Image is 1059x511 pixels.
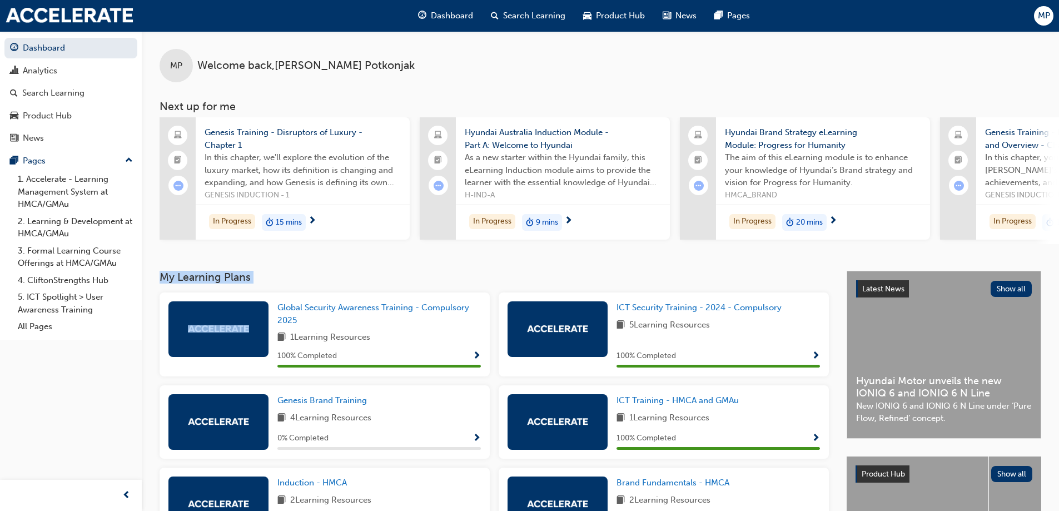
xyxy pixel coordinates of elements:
[473,431,481,445] button: Show Progress
[583,9,591,23] span: car-icon
[277,411,286,425] span: book-icon
[10,66,18,76] span: chart-icon
[727,9,750,22] span: Pages
[694,181,704,191] span: learningRecordVerb_ATTEMPT-icon
[829,216,837,226] span: next-icon
[209,214,255,229] div: In Progress
[434,181,444,191] span: learningRecordVerb_ATTEMPT-icon
[170,59,182,72] span: MP
[434,128,442,143] span: laptop-icon
[4,38,137,58] a: Dashboard
[434,153,442,168] span: booktick-icon
[125,153,133,168] span: up-icon
[4,83,137,103] a: Search Learning
[10,111,18,121] span: car-icon
[23,155,46,167] div: Pages
[564,216,573,226] span: next-icon
[4,151,137,171] button: Pages
[796,216,823,229] span: 20 mins
[23,65,57,77] div: Analytics
[188,418,249,425] img: accelerate-hmca
[786,215,794,230] span: duration-icon
[705,4,759,27] a: pages-iconPages
[616,432,676,445] span: 100 % Completed
[1038,9,1050,22] span: MP
[10,133,18,143] span: news-icon
[729,214,775,229] div: In Progress
[431,9,473,22] span: Dashboard
[616,477,734,489] a: Brand Fundamentals - HMCA
[616,350,676,363] span: 100 % Completed
[491,9,499,23] span: search-icon
[277,301,481,326] a: Global Security Awareness Training - Compulsory 2025
[465,151,661,189] span: As a new starter within the Hyundai family, this eLearning Induction module aims to provide the l...
[482,4,574,27] a: search-iconSearch Learning
[954,128,962,143] span: laptop-icon
[465,189,661,202] span: H-IND-A
[856,375,1032,400] span: Hyundai Motor unveils the new IONIQ 6 and IONIQ 6 N Line
[22,87,84,100] div: Search Learning
[616,411,625,425] span: book-icon
[13,171,137,213] a: 1. Accelerate - Learning Management System at HMCA/GMAu
[812,351,820,361] span: Show Progress
[160,271,829,284] h3: My Learning Plans
[205,126,401,151] span: Genesis Training - Disruptors of Luxury - Chapter 1
[277,478,347,488] span: Induction - HMCA
[503,9,565,22] span: Search Learning
[23,110,72,122] div: Product Hub
[629,319,710,333] span: 5 Learning Resources
[1034,6,1053,26] button: MP
[616,319,625,333] span: book-icon
[277,331,286,345] span: book-icon
[526,215,534,230] span: duration-icon
[473,434,481,444] span: Show Progress
[4,61,137,81] a: Analytics
[23,132,44,145] div: News
[812,349,820,363] button: Show Progress
[616,301,786,314] a: ICT Security Training - 2024 - Compulsory
[862,284,904,294] span: Latest News
[694,153,702,168] span: booktick-icon
[277,432,329,445] span: 0 % Completed
[991,466,1033,482] button: Show all
[847,271,1041,439] a: Latest NewsShow allHyundai Motor unveils the new IONIQ 6 and IONIQ 6 N LineNew IONIQ 6 and IONIQ ...
[725,126,921,151] span: Hyundai Brand Strategy eLearning Module: Progress for Humanity
[197,59,415,72] span: Welcome back , [PERSON_NAME] Potkonjak
[142,100,1059,113] h3: Next up for me
[990,214,1036,229] div: In Progress
[536,216,558,229] span: 9 mins
[290,494,371,508] span: 2 Learning Resources
[205,189,401,202] span: GENESIS INDUCTION - 1
[276,216,302,229] span: 15 mins
[277,350,337,363] span: 100 % Completed
[13,289,137,318] a: 5. ICT Spotlight > User Awareness Training
[675,9,697,22] span: News
[10,43,18,53] span: guage-icon
[616,395,739,405] span: ICT Training - HMCA and GMAu
[616,394,743,407] a: ICT Training - HMCA and GMAu
[173,181,183,191] span: learningRecordVerb_ATTEMPT-icon
[174,128,182,143] span: laptop-icon
[725,151,921,189] span: The aim of this eLearning module is to enhance your knowledge of Hyundai’s Brand strategy and vis...
[616,302,782,312] span: ICT Security Training - 2024 - Compulsory
[574,4,654,27] a: car-iconProduct Hub
[290,331,370,345] span: 1 Learning Resources
[6,8,133,23] img: accelerate-hmca
[10,88,18,98] span: search-icon
[629,411,709,425] span: 1 Learning Resources
[473,349,481,363] button: Show Progress
[122,489,131,503] span: prev-icon
[596,9,645,22] span: Product Hub
[13,272,137,289] a: 4. CliftonStrengths Hub
[13,318,137,335] a: All Pages
[4,128,137,148] a: News
[4,106,137,126] a: Product Hub
[160,117,410,240] a: Genesis Training - Disruptors of Luxury - Chapter 1In this chapter, we'll explore the evolution o...
[856,400,1032,425] span: New IONIQ 6 and IONIQ 6 N Line under ‘Pure Flow, Refined’ concept.
[290,411,371,425] span: 4 Learning Resources
[663,9,671,23] span: news-icon
[527,500,588,508] img: accelerate-hmca
[1046,215,1054,230] span: duration-icon
[188,500,249,508] img: accelerate-hmca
